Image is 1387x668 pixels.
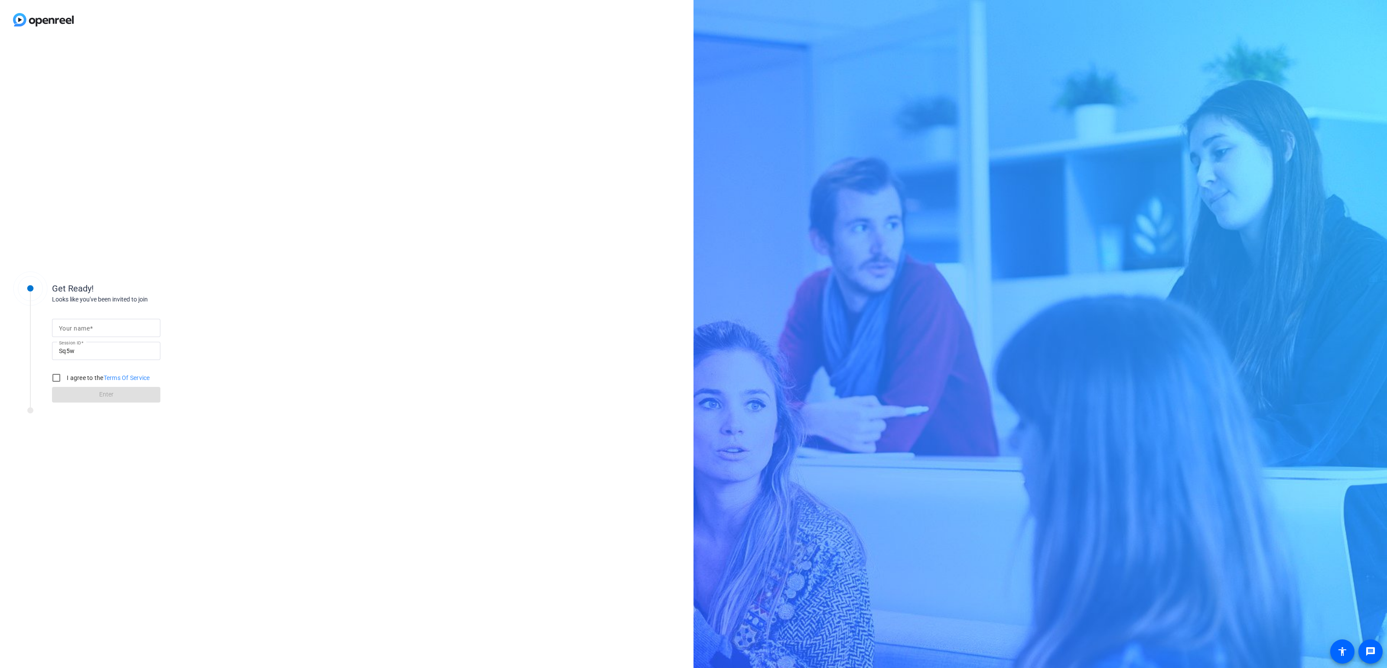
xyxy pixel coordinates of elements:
mat-label: Session ID [59,340,81,345]
div: Looks like you've been invited to join [52,295,225,304]
div: Get Ready! [52,282,225,295]
mat-label: Your name [59,325,90,332]
label: I agree to the [65,373,150,382]
mat-icon: message [1365,646,1376,657]
mat-icon: accessibility [1337,646,1348,657]
a: Terms Of Service [104,374,150,381]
